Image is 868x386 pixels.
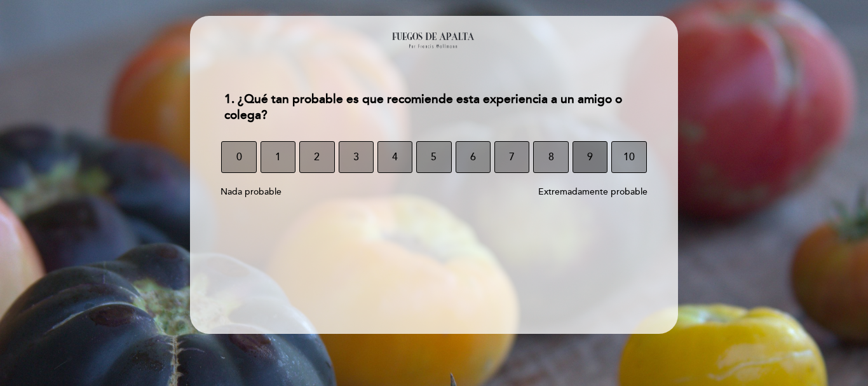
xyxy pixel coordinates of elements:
[416,141,451,173] button: 5
[299,141,334,173] button: 2
[509,139,515,175] span: 7
[494,141,529,173] button: 7
[456,141,491,173] button: 6
[314,139,320,175] span: 2
[261,141,295,173] button: 1
[339,141,374,173] button: 3
[353,139,359,175] span: 3
[431,139,437,175] span: 5
[538,186,648,197] span: Extremadamente probable
[470,139,476,175] span: 6
[221,141,256,173] button: 0
[377,141,412,173] button: 4
[214,84,653,131] div: 1. ¿Qué tan probable es que recomiende esta experiencia a un amigo o colega?
[611,141,646,173] button: 10
[548,139,554,175] span: 8
[236,139,242,175] span: 0
[390,29,478,51] img: header_1612281048.png
[275,139,281,175] span: 1
[573,141,607,173] button: 9
[623,139,635,175] span: 10
[392,139,398,175] span: 4
[220,186,281,197] span: Nada probable
[587,139,593,175] span: 9
[533,141,568,173] button: 8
